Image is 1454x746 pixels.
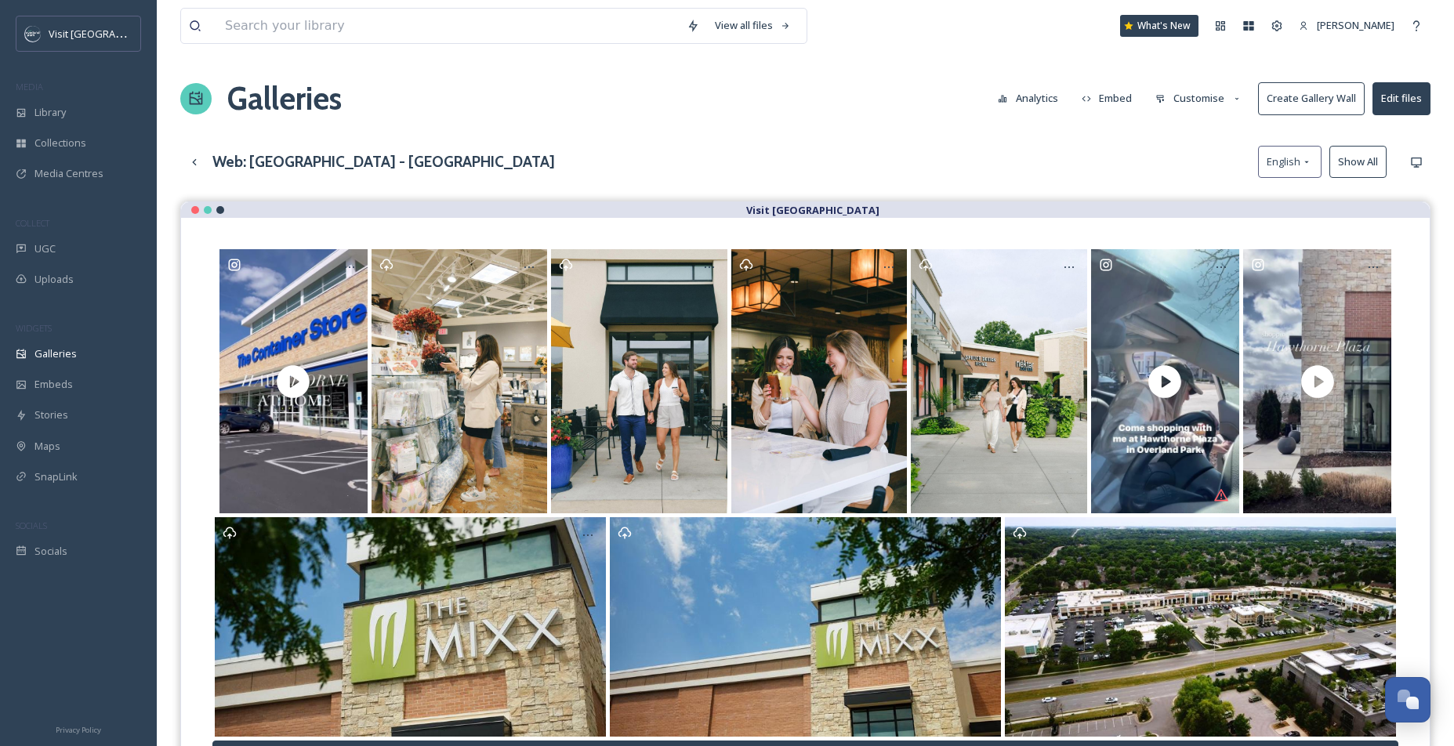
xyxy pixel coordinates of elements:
a: Privacy Policy [56,719,101,738]
span: [PERSON_NAME] [1317,18,1394,32]
span: COLLECT [16,217,49,229]
a: Analytics [990,83,1074,114]
button: Create Gallery Wall [1258,82,1365,114]
span: Uploads [34,272,74,287]
a: Celebrating Women's History Month with a little girls date at some of hawthorneplaza's women-owne... [1242,249,1394,513]
input: Search your library [217,9,679,43]
a: View all files [707,10,799,41]
button: Show All [1329,146,1387,178]
span: English [1267,154,1300,169]
img: c3es6xdrejuflcaqpovn.png [25,26,41,42]
span: Embeds [34,377,73,392]
button: Open Chat [1385,677,1430,722]
span: Stories [34,407,68,422]
a: Galleries [227,75,342,122]
button: Embed [1074,83,1140,114]
a: [PERSON_NAME] [1291,10,1402,41]
span: Collections [34,136,86,150]
span: Media Centres [34,166,103,181]
span: MEDIA [16,81,43,92]
a: Y’all I never need an excuse to visit thecontainerstore and last night hawthorneplaza hosted the ... [217,249,369,513]
span: Library [34,105,66,120]
button: Customise [1148,83,1250,114]
a: What's New [1120,15,1198,37]
strong: Visit [GEOGRAPHIC_DATA] [746,203,879,217]
span: Privacy Policy [56,725,101,735]
button: Edit files [1372,82,1430,114]
span: SnapLink [34,469,78,484]
span: SOCIALS [16,520,47,531]
span: Visit [GEOGRAPHIC_DATA] [49,26,170,41]
h3: Web: [GEOGRAPHIC_DATA] - [GEOGRAPHIC_DATA] [212,150,555,173]
span: UGC [34,241,56,256]
span: Maps [34,439,60,454]
a: This weekend I headed out to hawthorneplaza for the perfect morning of shopping & lunch 🛍️🥗 I pop... [1089,249,1241,513]
span: Socials [34,544,67,559]
button: Analytics [990,83,1066,114]
span: WIDGETS [16,322,52,334]
span: Galleries [34,346,77,361]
